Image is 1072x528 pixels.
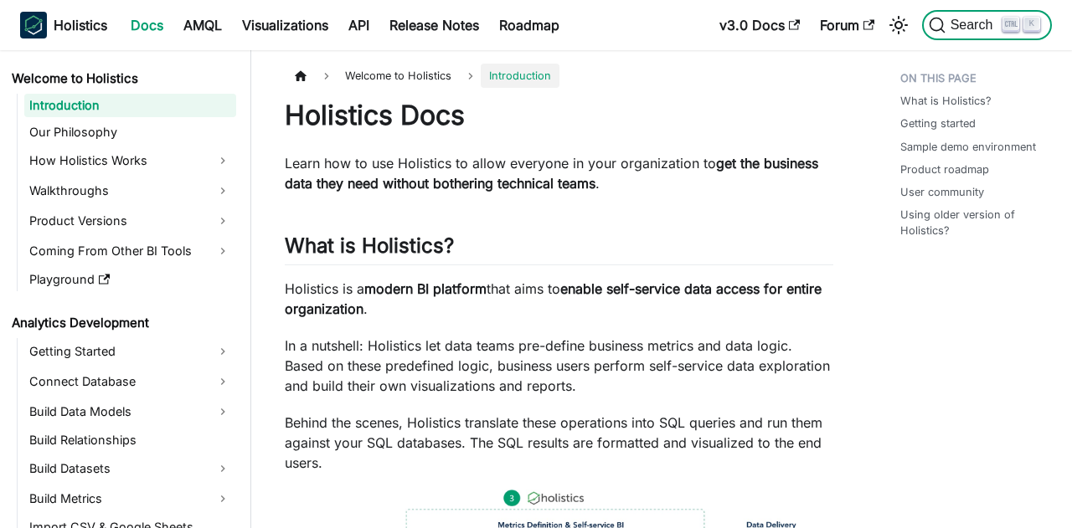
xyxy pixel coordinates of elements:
a: Getting started [900,115,976,131]
a: Sample demo environment [900,139,1036,155]
a: Analytics Development [7,311,236,335]
p: Learn how to use Holistics to allow everyone in your organization to . [285,153,833,193]
button: Search (Ctrl+K) [922,10,1052,40]
a: Forum [810,12,884,38]
p: Holistics is a that aims to . [285,279,833,319]
a: Build Datasets [24,455,236,482]
strong: modern BI platform [364,280,487,297]
a: Coming From Other BI Tools [24,238,236,264]
a: Home page [285,64,317,88]
p: In a nutshell: Holistics let data teams pre-define business metrics and data logic. Based on thes... [285,336,833,396]
kbd: K [1023,17,1040,32]
a: Getting Started [24,338,236,365]
a: How Holistics Works [24,147,236,174]
a: Our Philosophy [24,120,236,144]
a: Introduction [24,94,236,117]
span: Welcome to Holistics [337,64,460,88]
a: HolisticsHolistics [20,12,107,38]
a: API [338,12,379,38]
p: Behind the scenes, Holistics translate these operations into SQL queries and run them against you... [285,413,833,473]
h2: What is Holistics? [285,233,833,265]
a: Product Versions [24,208,236,234]
a: Build Data Models [24,398,236,425]
a: Connect Database [24,368,236,395]
nav: Breadcrumbs [285,64,833,88]
b: Holistics [54,15,107,35]
a: Visualizations [232,12,338,38]
a: v3.0 Docs [709,12,810,38]
a: Build Metrics [24,485,236,512]
a: User community [900,184,984,200]
a: Playground [24,268,236,291]
a: Build Relationships [24,428,236,452]
button: Switch between dark and light mode (currently light mode) [885,12,912,38]
a: What is Holistics? [900,93,992,109]
span: Introduction [481,64,559,88]
a: Using older version of Holistics? [900,207,1045,238]
a: Release Notes [379,12,489,38]
a: Docs [121,12,173,38]
span: Search [946,18,1003,33]
a: AMQL [173,12,232,38]
a: Product roadmap [900,161,989,177]
a: Walkthroughs [24,177,236,204]
a: Welcome to Holistics [7,67,236,90]
h1: Holistics Docs [285,99,833,132]
img: Holistics [20,12,47,38]
a: Roadmap [489,12,569,38]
